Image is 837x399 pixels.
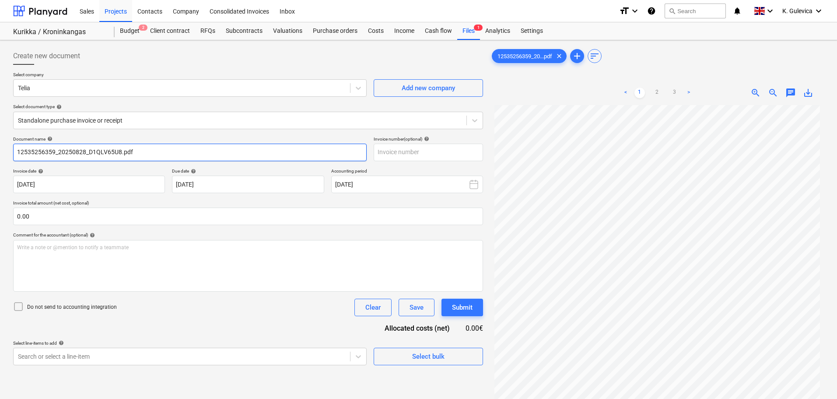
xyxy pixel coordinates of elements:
[13,51,80,61] span: Create new document
[420,22,457,40] a: Cash flow
[813,6,824,16] i: keyboard_arrow_down
[782,7,812,14] span: K. Gulevica
[422,136,429,141] span: help
[803,88,813,98] span: save_alt
[13,72,367,79] p: Select company
[13,340,367,346] div: Select line-items to add
[13,28,104,37] div: Kurikka / Kroninkangas
[669,88,680,98] a: Page 3
[13,200,483,208] p: Invoice total amount (net cost, optional)
[13,208,483,225] input: Invoice total amount (net cost, optional)
[665,4,726,18] button: Search
[492,53,557,60] span: 12535256359_20...pdf
[36,169,43,174] span: help
[354,299,392,316] button: Clear
[13,176,165,193] input: Invoice date not specified
[331,176,483,193] button: [DATE]
[55,104,62,109] span: help
[13,104,483,109] div: Select document type
[189,169,196,174] span: help
[399,299,434,316] button: Save
[374,144,483,161] input: Invoice number
[389,22,420,40] a: Income
[474,25,483,31] span: 1
[647,6,656,16] i: Knowledge base
[268,22,308,40] a: Valuations
[195,22,221,40] a: RFQs
[331,168,483,176] p: Accounting period
[480,22,515,40] a: Analytics
[619,6,630,16] i: format_size
[27,304,117,311] p: Do not send to accounting integration
[457,22,480,40] div: Files
[441,299,483,316] button: Submit
[733,6,742,16] i: notifications
[13,136,367,142] div: Document name
[13,168,165,174] div: Invoice date
[221,22,268,40] a: Subcontracts
[13,232,483,238] div: Comment for the accountant (optional)
[402,82,455,94] div: Add new company
[57,340,64,346] span: help
[572,51,582,61] span: add
[412,351,445,362] div: Select bulk
[785,88,796,98] span: chat
[308,22,363,40] a: Purchase orders
[452,302,473,313] div: Submit
[669,7,676,14] span: search
[139,25,147,31] span: 2
[46,136,53,141] span: help
[630,6,640,16] i: keyboard_arrow_down
[652,88,662,98] a: Page 2
[683,88,694,98] a: Next page
[365,302,381,313] div: Clear
[464,323,483,333] div: 0.00€
[13,144,367,161] input: Document name
[620,88,631,98] a: Previous page
[410,302,424,313] div: Save
[374,348,483,365] button: Select bulk
[492,49,567,63] div: 12535256359_20...pdf
[369,323,464,333] div: Allocated costs (net)
[115,22,145,40] div: Budget
[457,22,480,40] a: Files1
[515,22,548,40] a: Settings
[374,136,483,142] div: Invoice number (optional)
[765,6,775,16] i: keyboard_arrow_down
[115,22,145,40] a: Budget2
[363,22,389,40] a: Costs
[793,357,837,399] iframe: Chat Widget
[145,22,195,40] a: Client contract
[88,233,95,238] span: help
[589,51,600,61] span: sort
[750,88,761,98] span: zoom_in
[172,168,324,174] div: Due date
[554,51,564,61] span: clear
[172,176,324,193] input: Due date not specified
[634,88,645,98] a: Page 1 is your current page
[768,88,778,98] span: zoom_out
[374,79,483,97] button: Add new company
